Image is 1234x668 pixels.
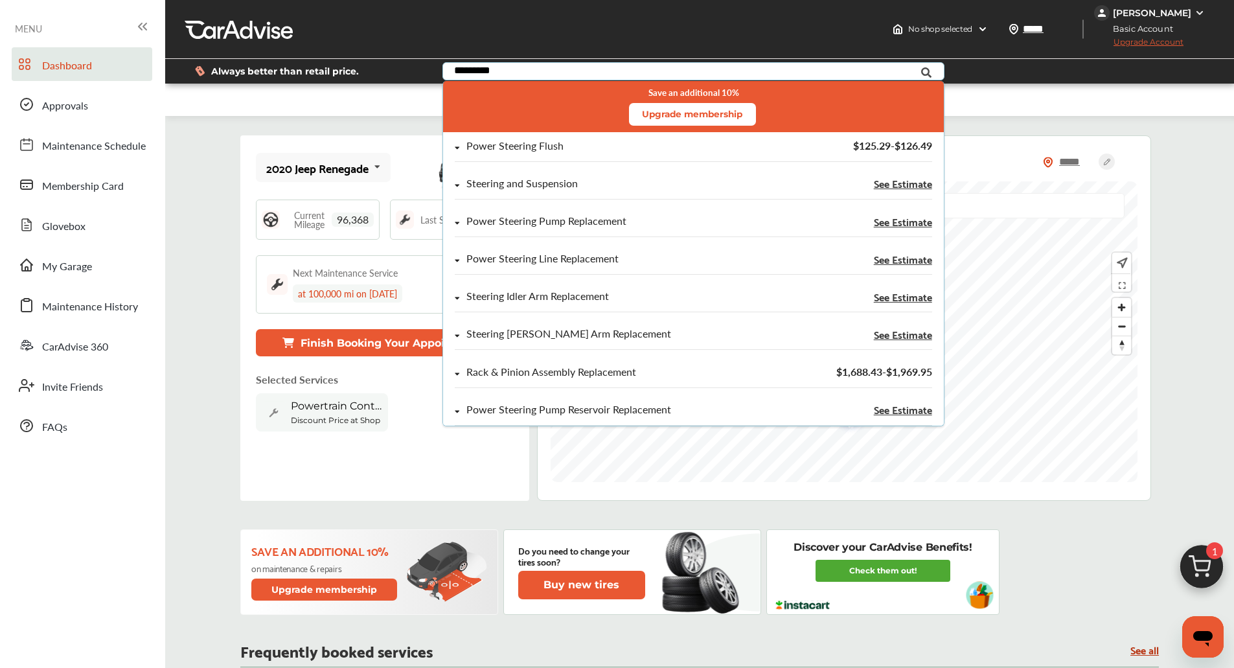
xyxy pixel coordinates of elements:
[1112,336,1131,354] span: Reset bearing to north
[256,329,511,356] button: Finish Booking Your Appointment
[1043,157,1053,168] img: location_vector_orange.38f05af8.svg
[873,216,931,227] span: See Estimate
[466,367,636,378] div: Rack & Pinion Assembly Replacement
[873,404,931,415] span: See Estimate
[1114,256,1128,270] img: recenter.ce011a49.svg
[262,211,280,229] img: steering_logo
[15,23,42,34] span: MENU
[1112,336,1131,354] button: Reset bearing to north
[286,211,332,229] span: Current Mileage
[1182,616,1224,658] iframe: Button to launch messaging window
[42,138,146,155] span: Maintenance Schedule
[1009,24,1019,34] img: location_vector.a44bc228.svg
[1082,19,1084,39] img: header-divider.bc55588e.svg
[12,128,152,161] a: Maintenance Schedule
[873,178,931,189] span: See Estimate
[518,571,645,599] button: Buy new tires
[466,178,578,189] div: Steering and Suspension
[42,379,103,396] span: Invite Friends
[12,208,152,242] a: Glovebox
[42,259,92,275] span: My Garage
[1206,542,1223,559] span: 1
[211,67,359,76] span: Always better than retail price.
[12,87,152,121] a: Approvals
[291,415,380,425] b: Discount Price at Shop
[407,542,487,602] img: update-membership.81812027.svg
[466,253,619,264] div: Power Steering Line Replacement
[12,248,152,282] a: My Garage
[1171,539,1233,601] img: cart_icon.3d0951e8.svg
[42,178,124,195] span: Membership Card
[12,168,152,202] a: Membership Card
[816,560,950,582] a: Check them out!
[256,372,338,387] p: Selected Services
[908,24,972,34] span: No shop selected
[966,581,994,609] img: instacart-vehicle.0979a191.svg
[518,571,648,599] a: Buy new tires
[420,215,468,224] span: Last Service
[251,544,400,558] p: Save an additional 10%
[518,545,645,567] p: Do you need to change your tires soon?
[1094,5,1110,21] img: jVpblrzwTbfkPYzPPzSLxeg0AAAAASUVORK5CYII=
[293,284,402,303] div: at 100,000 mi on [DATE]
[1130,644,1159,655] a: See all
[267,274,288,295] img: maintenance_logo
[396,211,414,229] img: maintenance_logo
[794,540,972,555] p: Discover your CarAdvise Benefits!
[291,400,382,412] span: Powertrain Control System Diagnosis & Test
[42,218,86,235] span: Glovebox
[332,213,374,227] span: 96,368
[873,254,931,264] span: See Estimate
[1194,8,1205,18] img: WGsFRI8htEPBVLJbROoPRyZpYNWhNONpIPPETTm6eUC0GeLEiAAAAAElFTkSuQmCC
[873,329,931,340] span: See Estimate
[1094,37,1183,53] span: Upgrade Account
[293,266,398,279] div: Next Maintenance Service
[240,644,433,656] p: Frequently booked services
[42,58,92,75] span: Dashboard
[466,404,671,415] div: Power Steering Pump Reservoir Replacement
[42,419,67,436] span: FAQs
[466,291,609,302] div: Steering Idler Arm Replacement
[836,364,931,379] span: $1,688.43 - $1,969.95
[42,98,88,115] span: Approvals
[195,65,205,76] img: dollor_label_vector.a70140d1.svg
[12,369,152,402] a: Invite Friends
[852,138,931,153] span: $125.29 - $126.49
[628,103,755,126] button: Upgrade membership
[661,526,746,618] img: new-tire.a0c7fe23.svg
[1112,298,1131,317] button: Zoom in
[1112,317,1131,336] button: Zoom out
[12,328,152,362] a: CarAdvise 360
[12,409,152,443] a: FAQs
[251,579,398,601] button: Upgrade membership
[12,47,152,81] a: Dashboard
[466,328,671,340] div: Steering [PERSON_NAME] Arm Replacement
[42,339,108,356] span: CarAdvise 360
[893,24,903,34] img: header-home-logo.8d720a4f.svg
[648,87,738,98] small: Save an additional 10%
[977,24,988,34] img: header-down-arrow.9dd2ce7d.svg
[1113,7,1191,19] div: [PERSON_NAME]
[774,601,832,610] img: instacart-logo.217963cc.svg
[251,563,400,573] p: on maintenance & repairs
[873,292,931,302] span: See Estimate
[436,139,514,197] img: mobile_13605_st0640_046.jpg
[466,141,564,152] div: Power Steering Flush
[12,288,152,322] a: Maintenance History
[266,161,369,174] div: 2020 Jeep Renegade
[1095,22,1183,36] span: Basic Account
[42,299,138,316] span: Maintenance History
[262,401,286,424] img: default_wrench_icon.d1a43860.svg
[466,216,626,227] div: Power Steering Pump Replacement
